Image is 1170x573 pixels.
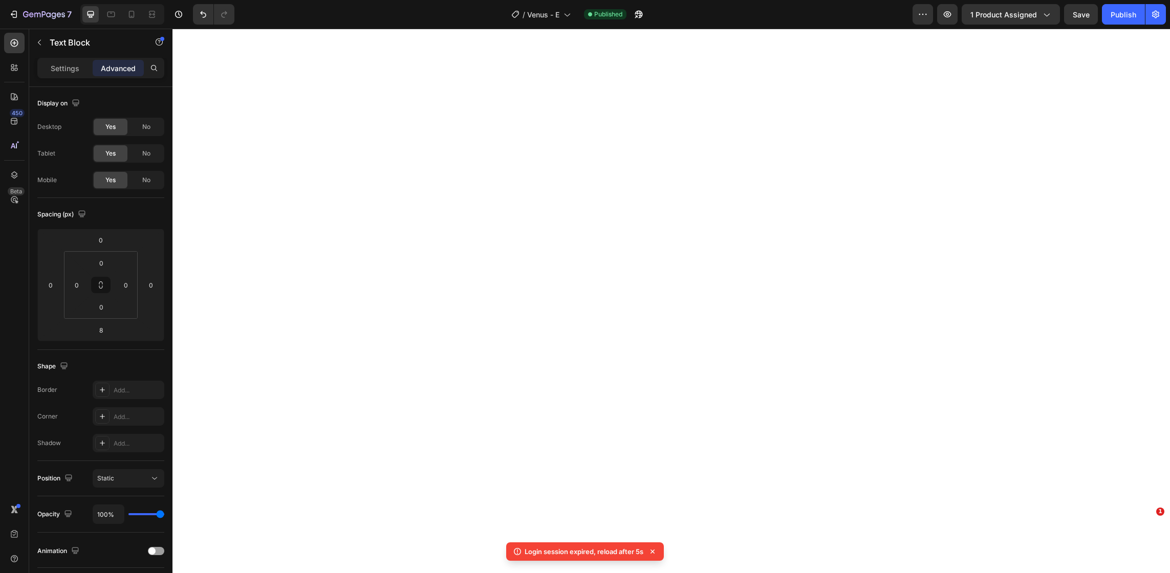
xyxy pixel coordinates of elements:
[970,9,1037,20] span: 1 product assigned
[105,175,116,185] span: Yes
[43,277,58,293] input: 0
[37,385,57,394] div: Border
[118,277,134,293] input: 0px
[97,474,114,482] span: Static
[1111,9,1136,20] div: Publish
[1064,4,1098,25] button: Save
[142,175,150,185] span: No
[37,412,58,421] div: Corner
[37,508,74,521] div: Opacity
[91,299,112,315] input: 0px
[37,208,88,222] div: Spacing (px)
[193,4,234,25] div: Undo/Redo
[37,438,61,448] div: Shadow
[143,277,159,293] input: 0
[93,505,124,523] input: Auto
[37,175,57,185] div: Mobile
[8,187,25,195] div: Beta
[50,36,137,49] p: Text Block
[962,4,1060,25] button: 1 product assigned
[1073,10,1090,19] span: Save
[37,472,75,486] div: Position
[1156,508,1164,516] span: 1
[69,277,84,293] input: 0px
[1102,4,1145,25] button: Publish
[114,439,162,448] div: Add...
[114,412,162,422] div: Add...
[594,10,622,19] span: Published
[37,360,70,373] div: Shape
[37,122,61,131] div: Desktop
[101,63,136,74] p: Advanced
[51,63,79,74] p: Settings
[142,149,150,158] span: No
[523,9,525,20] span: /
[1135,523,1160,547] iframe: Intercom live chat
[4,4,76,25] button: 7
[105,122,116,131] span: Yes
[527,9,559,20] span: Venus - E
[91,232,111,248] input: 0
[105,149,116,158] span: Yes
[91,322,111,338] input: 8
[142,122,150,131] span: No
[114,386,162,395] div: Add...
[525,546,643,557] p: Login session expired, reload after 5s
[67,8,72,20] p: 7
[10,109,25,117] div: 450
[37,544,81,558] div: Animation
[37,149,55,158] div: Tablet
[93,469,164,488] button: Static
[37,97,82,111] div: Display on
[91,255,112,271] input: 0px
